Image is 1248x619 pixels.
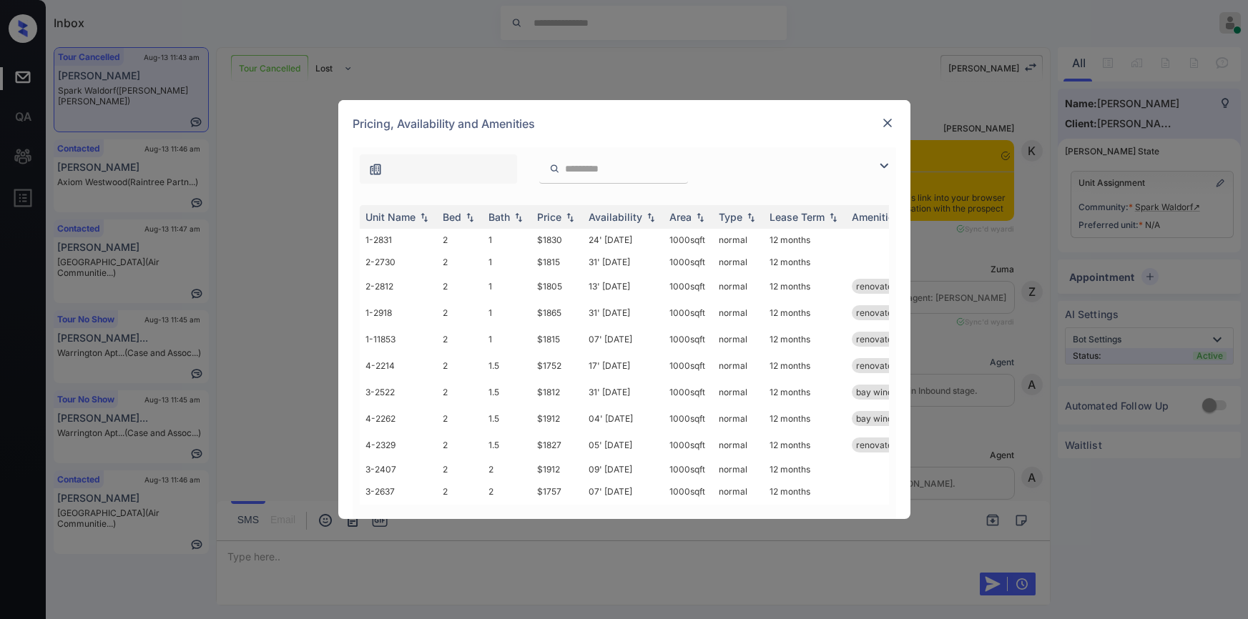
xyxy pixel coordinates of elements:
img: sorting [744,212,758,222]
img: icon-zuma [875,157,893,174]
div: Bath [488,211,510,223]
td: 31' [DATE] [583,251,664,273]
td: 24' [DATE] [583,229,664,251]
td: 2 [437,502,483,525]
div: Availability [589,211,642,223]
td: normal [713,480,764,502]
td: 2 [437,229,483,251]
div: Unit Name [365,211,416,223]
td: $1912 [531,458,583,480]
td: 1 [483,299,531,326]
td: normal [713,502,764,525]
img: sorting [463,212,477,222]
td: normal [713,432,764,458]
img: sorting [826,212,840,222]
td: 12 months [764,299,846,326]
td: 12 months [764,458,846,480]
td: $1912 [531,405,583,432]
td: 1 [483,273,531,299]
td: $1812 [531,379,583,405]
td: 2 [483,480,531,502]
td: 3-2407 [360,458,437,480]
td: normal [713,326,764,352]
td: 2 [437,379,483,405]
img: sorting [511,212,526,222]
td: 3-2637 [360,480,437,502]
td: normal [713,229,764,251]
td: 2 [437,352,483,379]
td: 1000 sqft [664,299,713,326]
td: 12 months [764,352,846,379]
div: Bed [443,211,461,223]
span: bay window [856,387,905,397]
td: 12 months [764,273,846,299]
td: 2 [483,502,531,525]
td: 2 [437,458,483,480]
td: $1827 [531,432,583,458]
td: normal [713,251,764,273]
span: renovated [856,440,898,450]
td: normal [713,458,764,480]
td: $1830 [531,229,583,251]
td: normal [713,405,764,432]
td: 2 [437,326,483,352]
td: $1752 [531,352,583,379]
td: normal [713,299,764,326]
td: 17' [DATE] [583,352,664,379]
img: icon-zuma [549,162,560,175]
td: 07' [DATE] [583,502,664,525]
div: Pricing, Availability and Amenities [338,100,910,147]
td: 04' [DATE] [583,405,664,432]
span: bay window [856,413,905,424]
td: 1.5 [483,379,531,405]
td: 1000 sqft [664,502,713,525]
span: renovated [856,307,898,318]
td: $1865 [531,299,583,326]
div: Area [669,211,692,223]
td: 1000 sqft [664,480,713,502]
td: 12 months [764,379,846,405]
td: $1757 [531,480,583,502]
td: 1 [483,251,531,273]
td: 09' [DATE] [583,458,664,480]
td: 12 months [764,480,846,502]
td: 1000 sqft [664,229,713,251]
td: 4-2262 [360,405,437,432]
td: 05' [DATE] [583,432,664,458]
td: 1-2831 [360,229,437,251]
td: 4-2329 [360,432,437,458]
td: 3-2522 [360,379,437,405]
td: 2 [437,405,483,432]
td: 1 [483,326,531,352]
td: 12 months [764,502,846,525]
td: $1777 [531,502,583,525]
td: 1000 sqft [664,432,713,458]
img: sorting [693,212,707,222]
td: 07' [DATE] [583,480,664,502]
td: 12 months [764,432,846,458]
div: Price [537,211,561,223]
td: 1-11853 [360,326,437,352]
td: $1815 [531,326,583,352]
td: 1000 sqft [664,379,713,405]
td: normal [713,273,764,299]
td: 2 [437,480,483,502]
td: 2 [437,273,483,299]
td: 1000 sqft [664,405,713,432]
div: Amenities [852,211,900,223]
td: 2-2812 [360,273,437,299]
img: icon-zuma [368,162,383,177]
td: 12 months [764,251,846,273]
td: 1 [483,229,531,251]
td: normal [713,352,764,379]
td: 1000 sqft [664,352,713,379]
td: $1815 [531,251,583,273]
td: 1.5 [483,405,531,432]
td: 12 months [764,229,846,251]
td: 1-2918 [360,299,437,326]
td: 2 [437,432,483,458]
td: 2 [437,299,483,326]
img: sorting [644,212,658,222]
td: $1805 [531,273,583,299]
td: 1000 sqft [664,251,713,273]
